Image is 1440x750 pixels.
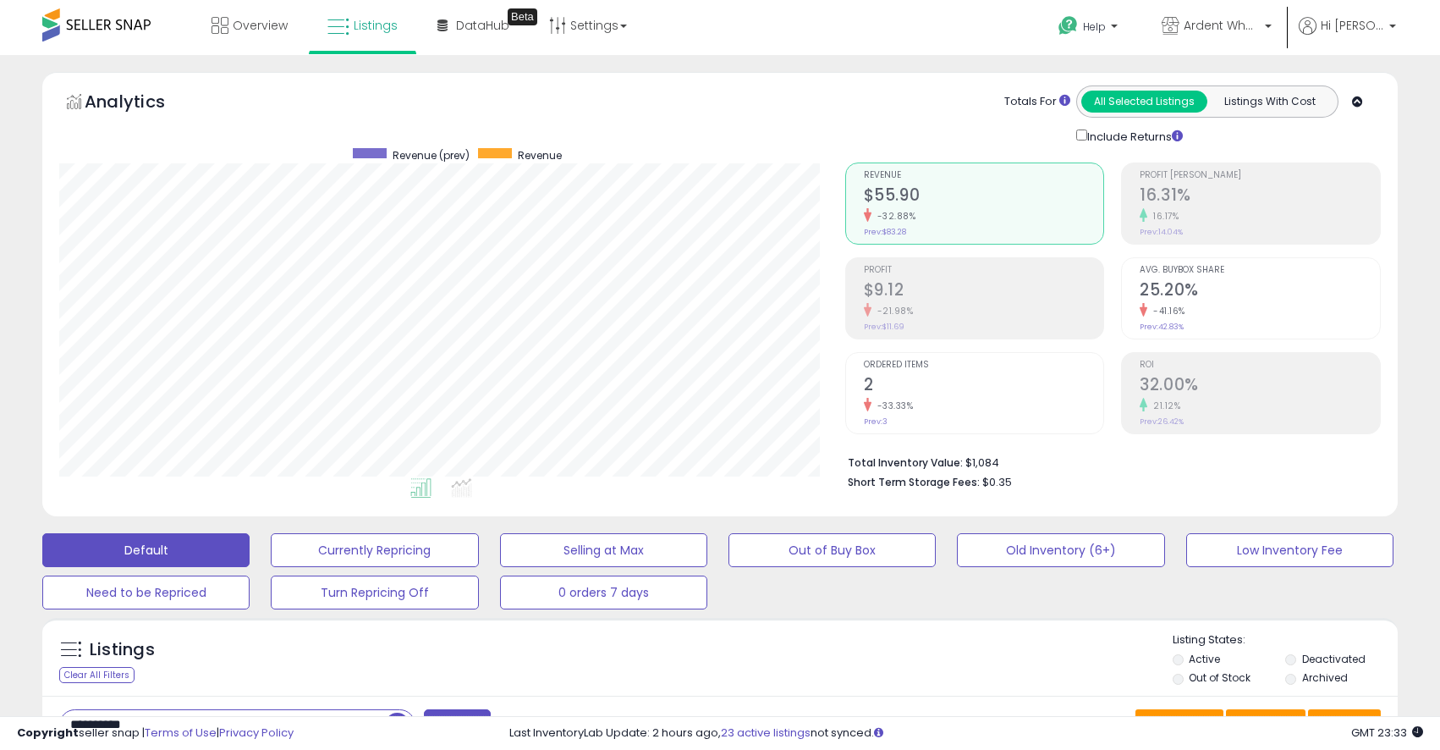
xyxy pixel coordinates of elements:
[1147,400,1180,412] small: 21.12%
[871,400,914,412] small: -33.33%
[1140,227,1183,237] small: Prev: 14.04%
[508,8,537,25] div: Tooltip anchor
[1140,280,1380,303] h2: 25.20%
[85,90,198,118] h5: Analytics
[1140,375,1380,398] h2: 32.00%
[1147,210,1179,223] small: 16.17%
[721,725,811,741] a: 23 active listings
[1081,91,1207,113] button: All Selected Listings
[848,475,980,489] b: Short Term Storage Fees:
[864,266,1104,275] span: Profit
[728,533,936,567] button: Out of Buy Box
[393,148,470,163] span: Revenue (prev)
[864,171,1104,180] span: Revenue
[1140,361,1380,370] span: ROI
[17,725,294,742] div: seller snap | |
[509,725,1423,742] div: Last InventoryLab Update: 2 hours ago, not synced.
[864,375,1104,398] h2: 2
[354,17,398,34] span: Listings
[864,280,1104,303] h2: $9.12
[1064,126,1203,146] div: Include Returns
[1184,17,1260,34] span: Ardent Wholesale
[456,17,509,34] span: DataHub
[848,455,963,470] b: Total Inventory Value:
[1302,652,1366,666] label: Deactivated
[864,322,904,332] small: Prev: $11.69
[864,227,906,237] small: Prev: $83.28
[1206,91,1333,113] button: Listings With Cost
[871,305,914,317] small: -21.98%
[1299,17,1396,55] a: Hi [PERSON_NAME]
[59,667,135,683] div: Clear All Filters
[271,576,478,609] button: Turn Repricing Off
[1147,305,1185,317] small: -41.16%
[864,416,888,427] small: Prev: 3
[1140,185,1380,208] h2: 16.31%
[871,210,916,223] small: -32.88%
[42,576,250,609] button: Need to be Repriced
[1004,94,1070,110] div: Totals For
[982,474,1012,490] span: $0.35
[1058,15,1079,36] i: Get Help
[864,361,1104,370] span: Ordered Items
[1321,17,1384,34] span: Hi [PERSON_NAME]
[42,533,250,567] button: Default
[90,638,155,662] h5: Listings
[500,576,707,609] button: 0 orders 7 days
[1140,322,1184,332] small: Prev: 42.83%
[1140,266,1380,275] span: Avg. Buybox Share
[271,533,478,567] button: Currently Repricing
[500,533,707,567] button: Selling at Max
[17,725,79,741] strong: Copyright
[1140,171,1380,180] span: Profit [PERSON_NAME]
[518,148,562,163] span: Revenue
[864,185,1104,208] h2: $55.90
[1173,632,1398,648] p: Listing States:
[1140,416,1184,427] small: Prev: 26.42%
[1045,3,1135,55] a: Help
[957,533,1164,567] button: Old Inventory (6+)
[233,17,288,34] span: Overview
[1189,670,1250,685] label: Out of Stock
[1189,652,1220,666] label: Active
[1186,533,1393,567] button: Low Inventory Fee
[848,451,1368,472] li: $1,084
[1302,670,1348,685] label: Archived
[1351,725,1423,741] span: 2025-10-12 23:33 GMT
[1083,19,1106,34] span: Help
